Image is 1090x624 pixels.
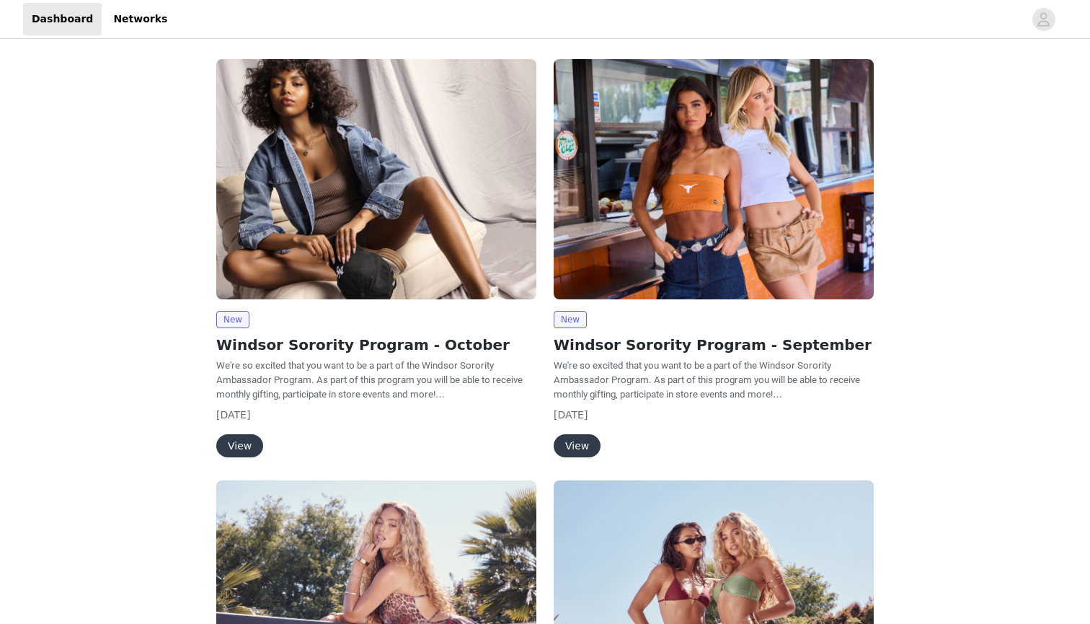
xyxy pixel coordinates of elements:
span: New [554,311,587,328]
a: View [216,441,263,452]
div: avatar [1037,8,1050,31]
a: Dashboard [23,3,102,35]
img: Windsor [216,59,536,299]
span: [DATE] [554,409,588,421]
span: [DATE] [216,409,250,421]
span: New [216,311,249,328]
h2: Windsor Sorority Program - September [554,334,874,356]
a: Networks [105,3,176,35]
h2: Windsor Sorority Program - October [216,334,536,356]
span: We're so excited that you want to be a part of the Windsor Sorority Ambassador Program. As part o... [554,360,860,400]
button: View [554,434,601,457]
button: View [216,434,263,457]
img: Windsor [554,59,874,299]
span: We're so excited that you want to be a part of the Windsor Sorority Ambassador Program. As part o... [216,360,523,400]
a: View [554,441,601,452]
